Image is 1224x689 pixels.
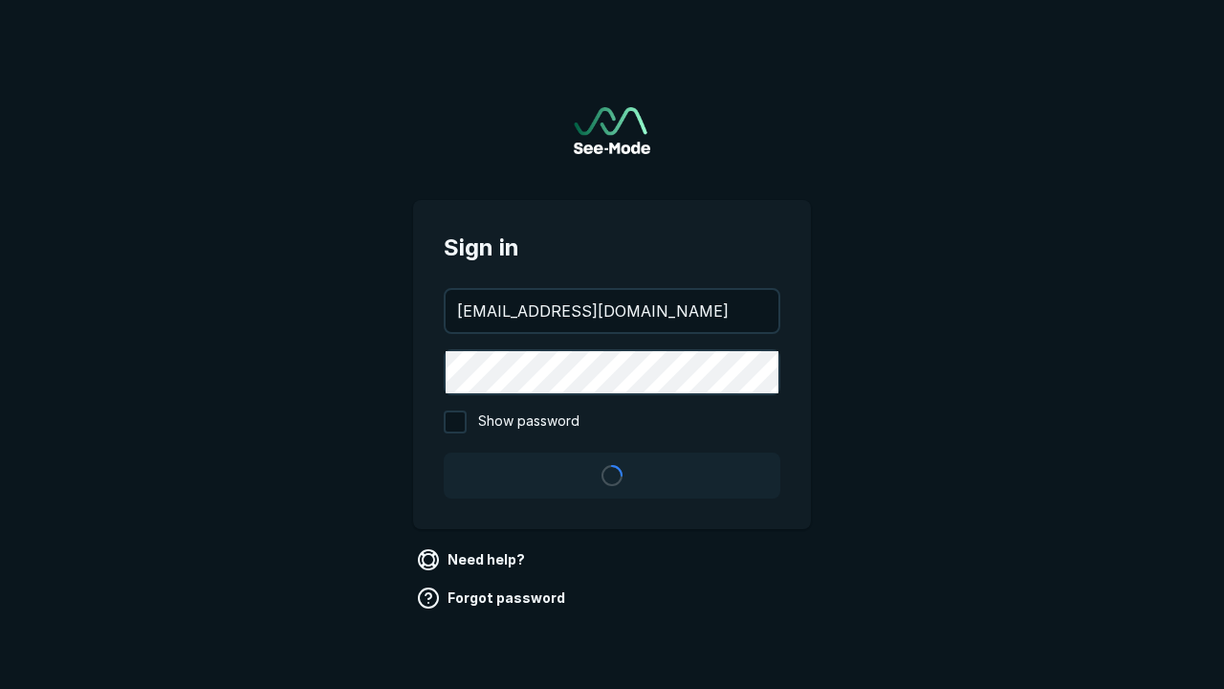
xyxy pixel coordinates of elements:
span: Show password [478,411,579,433]
img: See-Mode Logo [574,107,650,154]
a: Forgot password [413,583,573,613]
a: Go to sign in [574,107,650,154]
a: Need help? [413,545,533,575]
input: your@email.com [446,290,778,332]
span: Sign in [444,231,780,265]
